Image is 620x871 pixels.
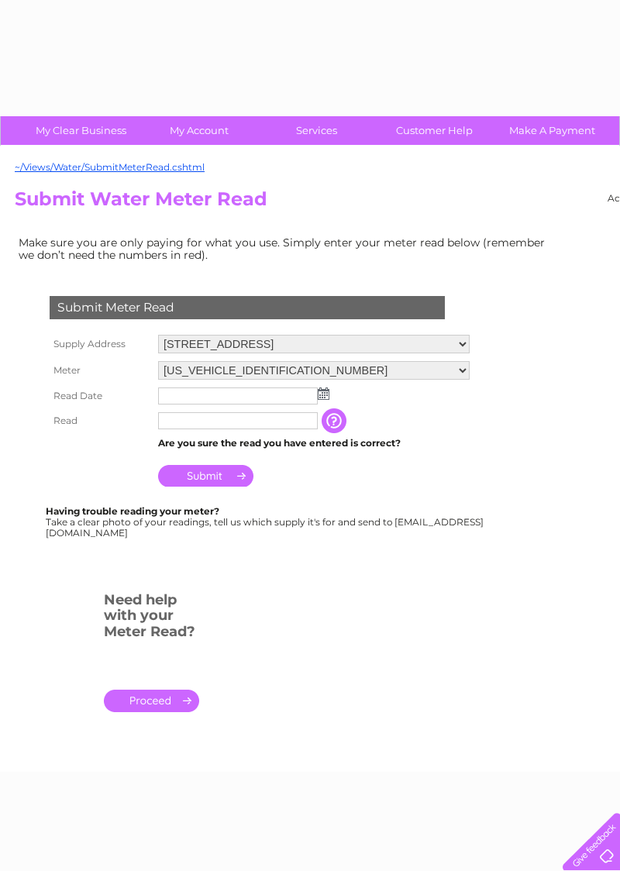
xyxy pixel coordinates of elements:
[46,384,154,408] th: Read Date
[15,161,205,173] a: ~/Views/Water/SubmitMeterRead.cshtml
[318,387,329,400] img: ...
[253,116,381,145] a: Services
[46,331,154,357] th: Supply Address
[46,357,154,384] th: Meter
[50,296,445,319] div: Submit Meter Read
[46,408,154,433] th: Read
[17,116,145,145] a: My Clear Business
[104,690,199,712] a: .
[15,232,557,265] td: Make sure you are only paying for what you use. Simply enter your meter read below (remember we d...
[488,116,616,145] a: Make A Payment
[46,506,486,538] div: Take a clear photo of your readings, tell us which supply it's for and send to [EMAIL_ADDRESS][DO...
[370,116,498,145] a: Customer Help
[322,408,350,433] input: Information
[46,505,219,517] b: Having trouble reading your meter?
[135,116,263,145] a: My Account
[158,465,253,487] input: Submit
[154,433,474,453] td: Are you sure the read you have entered is correct?
[104,589,199,648] h3: Need help with your Meter Read?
